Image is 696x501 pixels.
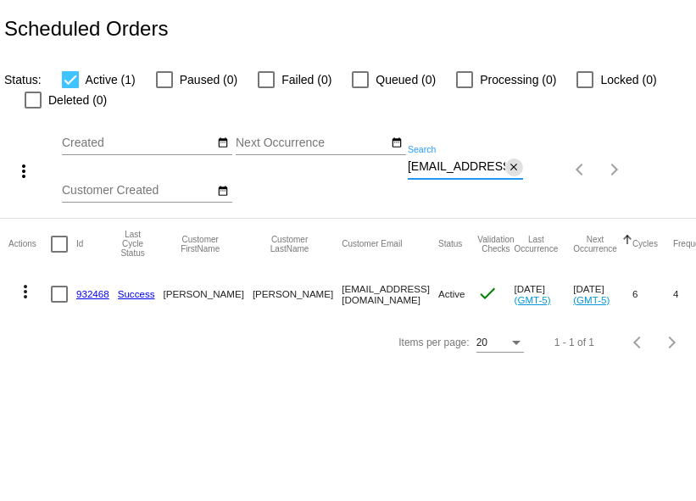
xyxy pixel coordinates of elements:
[86,70,136,90] span: Active (1)
[180,70,237,90] span: Paused (0)
[598,153,632,186] button: Next page
[62,184,214,198] input: Customer Created
[573,294,610,305] a: (GMT-5)
[655,326,689,359] button: Next page
[408,160,505,174] input: Search
[164,235,237,253] button: Change sorting for CustomerFirstName
[477,219,514,270] mat-header-cell: Validation Checks
[8,219,51,270] mat-header-cell: Actions
[253,270,342,319] mat-cell: [PERSON_NAME]
[217,185,229,198] mat-icon: date_range
[505,159,523,176] button: Clear
[632,239,658,249] button: Change sorting for Cycles
[376,70,436,90] span: Queued (0)
[515,235,559,253] button: Change sorting for LastOccurrenceUtc
[62,136,214,150] input: Created
[438,239,462,249] button: Change sorting for Status
[342,239,402,249] button: Change sorting for CustomerEmail
[118,288,155,299] a: Success
[4,17,168,41] h2: Scheduled Orders
[477,283,498,303] mat-icon: check
[76,288,109,299] a: 932468
[564,153,598,186] button: Previous page
[118,230,148,258] button: Change sorting for LastProcessingCycleId
[342,270,438,319] mat-cell: [EMAIL_ADDRESS][DOMAIN_NAME]
[48,90,107,110] span: Deleted (0)
[281,70,331,90] span: Failed (0)
[480,70,556,90] span: Processing (0)
[236,136,388,150] input: Next Occurrence
[515,294,551,305] a: (GMT-5)
[253,235,326,253] button: Change sorting for CustomerLastName
[554,337,594,348] div: 1 - 1 of 1
[476,337,487,348] span: 20
[217,136,229,150] mat-icon: date_range
[14,161,34,181] mat-icon: more_vert
[515,270,574,319] mat-cell: [DATE]
[398,337,469,348] div: Items per page:
[508,161,520,175] mat-icon: close
[391,136,403,150] mat-icon: date_range
[4,73,42,86] span: Status:
[573,235,617,253] button: Change sorting for NextOccurrenceUtc
[438,288,465,299] span: Active
[632,270,673,319] mat-cell: 6
[600,70,656,90] span: Locked (0)
[621,326,655,359] button: Previous page
[15,281,36,302] mat-icon: more_vert
[76,239,83,249] button: Change sorting for Id
[164,270,253,319] mat-cell: [PERSON_NAME]
[476,337,524,349] mat-select: Items per page:
[573,270,632,319] mat-cell: [DATE]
